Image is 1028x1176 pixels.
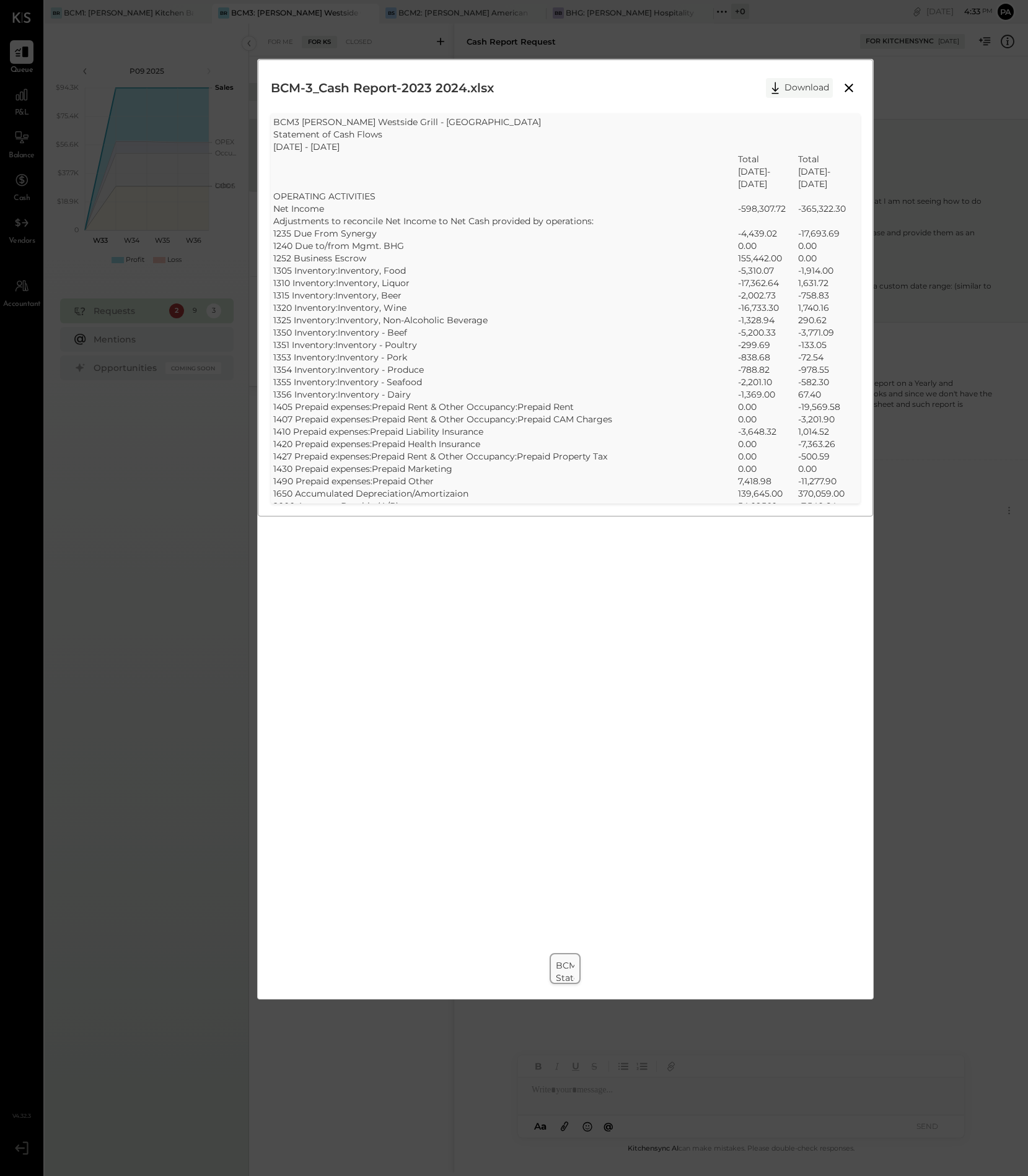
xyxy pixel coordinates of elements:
[273,475,738,487] td: 1490 Prepaid expenses:Prepaid Other
[798,302,858,314] td: 1,740.16
[273,450,738,463] td: 1427 Prepaid expenses:Prepaid Rent & Other Occupancy:Prepaid Property Tax
[798,153,858,165] td: Total
[738,376,798,388] td: -2,201.10
[798,277,858,289] td: 1,631.72
[798,252,858,264] td: 0.00
[738,450,798,463] td: 0.00
[273,240,738,252] td: 1240 Due to/from Mgmt. BHG
[798,240,858,252] td: 0.00
[738,264,798,277] td: -5,310.07
[273,463,738,475] td: 1430 Prepaid expenses:Prepaid Marketing
[798,351,858,364] td: -72.54
[273,252,738,264] td: 1252 Business Escrow
[273,227,738,240] td: 1235 Due From Synergy
[271,72,494,103] h2: BCM-3_Cash Report-2023 2024.xlsx
[738,475,798,487] td: 7,418.98
[798,438,858,450] td: -7,363.26
[798,165,858,190] td: [DATE]-[DATE]
[798,326,858,339] td: -3,771.09
[273,438,738,450] td: 1420 Prepaid expenses:Prepaid Health Insurance
[798,425,858,438] td: 1,014.52
[798,450,858,463] td: -500.59
[738,339,798,351] td: -299.69
[738,500,798,512] td: 54,095.10
[738,438,798,450] td: 0.00
[738,289,798,302] td: -2,002.73
[738,302,798,314] td: -16,733.30
[798,364,858,376] td: -978.55
[798,500,858,512] td: -7,540.64
[556,959,840,972] td: BCM3 [PERSON_NAME] Westside Grill - [GEOGRAPHIC_DATA]
[273,302,738,314] td: 1320 Inventory:Inventory, Wine
[273,500,738,512] td: 2000 Accounts Payable (A/P)
[798,413,858,425] td: -3,201.90
[273,289,738,302] td: 1315 Inventory:Inventory, Beer
[798,401,858,413] td: -19,569.58
[273,401,738,413] td: 1405 Prepaid expenses:Prepaid Rent & Other Occupancy:Prepaid Rent
[738,364,798,376] td: -788.82
[556,972,840,984] td: Statement of Cash Flows
[738,413,798,425] td: 0.00
[273,351,738,364] td: 1353 Inventory:Inventory - Pork
[798,264,858,277] td: -1,914.00
[273,215,738,227] td: Adjustments to reconcile Net Income to Net Cash provided by operations:
[273,326,738,339] td: 1350 Inventory:Inventory - Beef
[273,388,738,401] td: 1356 Inventory:Inventory - Dairy
[738,326,798,339] td: -5,200.33
[273,128,858,141] td: Statement of Cash Flows
[738,227,798,240] td: -4,439.02
[273,364,738,376] td: 1354 Inventory:Inventory - Produce
[798,376,858,388] td: -582.30
[766,78,833,98] button: Download
[738,153,798,165] td: Total
[798,314,858,326] td: 290.62
[738,425,798,438] td: -3,648.32
[798,339,858,351] td: -133.05
[273,339,738,351] td: 1351 Inventory:Inventory - Poultry
[273,190,738,203] td: OPERATING ACTIVITIES
[273,203,738,215] td: Net Income
[738,401,798,413] td: 0.00
[738,463,798,475] td: 0.00
[738,277,798,289] td: -17,362.64
[738,388,798,401] td: -1,369.00
[273,413,738,425] td: 1407 Prepaid expenses:Prepaid Rent & Other Occupancy:Prepaid CAM Charges
[273,425,738,438] td: 1410 Prepaid expenses:Prepaid Liability Insurance
[738,165,798,190] td: [DATE]-[DATE]
[798,203,858,215] td: -365,322.30
[798,475,858,487] td: -11,277.90
[798,289,858,302] td: -758.83
[798,388,858,401] td: 67.40
[273,487,738,500] td: 1650 Accumulated Depreciation/Amortizaion
[798,487,858,500] td: 370,059.00
[273,116,858,128] td: BCM3 [PERSON_NAME] Westside Grill - [GEOGRAPHIC_DATA]
[273,264,738,277] td: 1305 Inventory:Inventory, Food
[738,351,798,364] td: -838.68
[273,141,858,153] td: [DATE] - [DATE]
[273,314,738,326] td: 1325 Inventory:Inventory, Non-Alcoholic Beverage
[738,240,798,252] td: 0.00
[738,252,798,264] td: 155,442.00
[738,203,798,215] td: -598,307.72
[273,277,738,289] td: 1310 Inventory:Inventory, Liquor
[738,487,798,500] td: 139,645.00
[738,314,798,326] td: -1,328.94
[798,463,858,475] td: 0.00
[798,227,858,240] td: -17,693.69
[273,376,738,388] td: 1355 Inventory:Inventory - Seafood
